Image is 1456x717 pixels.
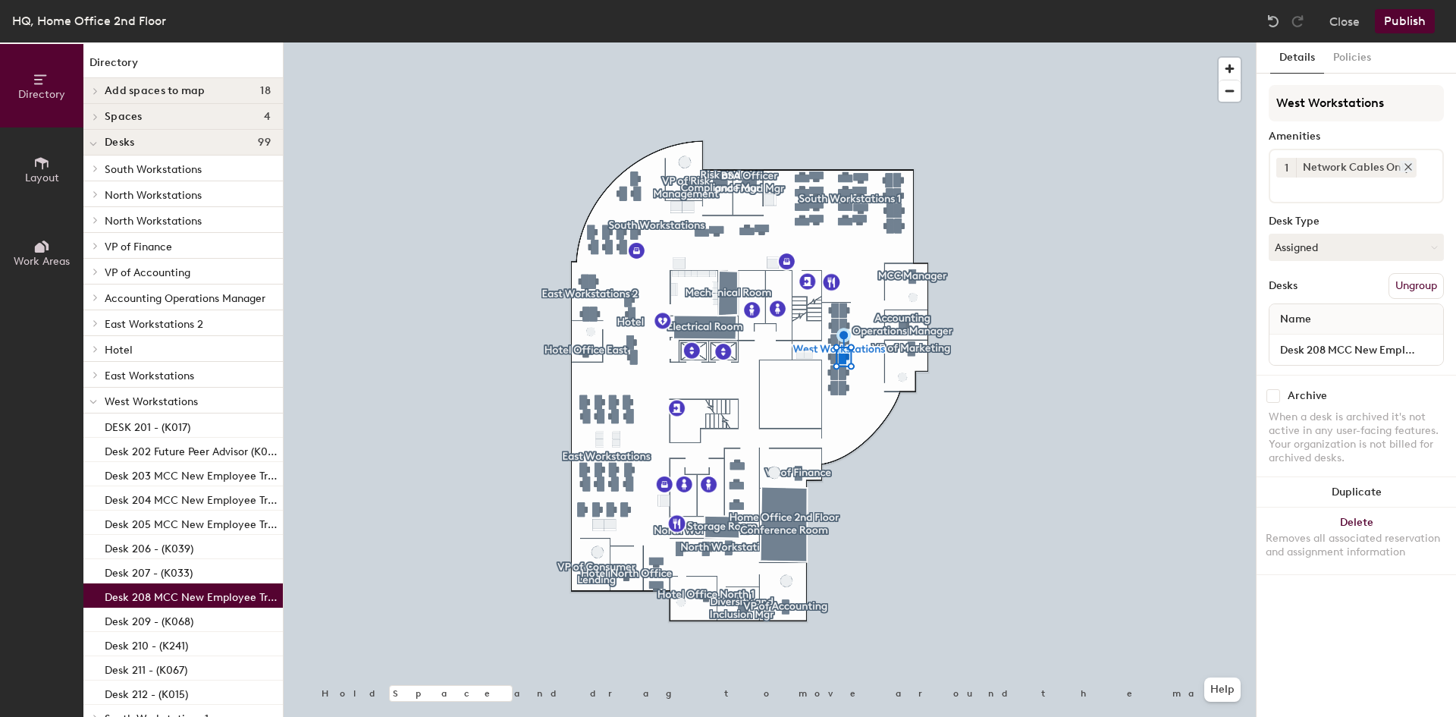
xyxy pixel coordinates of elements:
[1288,390,1327,402] div: Archive
[105,684,188,701] p: Desk 212 - (K015)
[1272,339,1440,360] input: Unnamed desk
[105,111,143,123] span: Spaces
[1266,14,1281,29] img: Undo
[1269,280,1298,292] div: Desks
[105,441,280,458] p: Desk 202 Future Peer Advisor (K075)
[83,55,283,78] h1: Directory
[1269,215,1444,228] div: Desk Type
[105,586,280,604] p: Desk 208 MCC New Employee Training - (K063)
[1272,306,1319,333] span: Name
[1269,234,1444,261] button: Assigned
[1290,14,1305,29] img: Redo
[105,241,172,253] span: VP of Finance
[105,163,202,176] span: South Workstations
[1375,9,1435,33] button: Publish
[105,344,133,357] span: Hotel
[1389,273,1444,299] button: Ungroup
[105,318,203,331] span: East Workstations 2
[1285,160,1288,176] span: 1
[1269,410,1444,465] div: When a desk is archived it's not active in any user-facing features. Your organization is not bil...
[1257,477,1456,508] button: Duplicate
[105,635,188,653] p: Desk 210 - (K241)
[105,489,280,507] p: Desk 204 MCC New Employee Training - (K031)
[105,395,198,408] span: West Workstations
[1257,508,1456,574] button: DeleteRemoves all associated reservation and assignment information
[105,514,280,531] p: Desk 205 MCC New Employee Training - (K038)
[105,611,193,628] p: Desk 209 - (K068)
[105,417,190,434] p: DESK 201 - (K017)
[12,11,166,30] div: HQ, Home Office 2nd Floor
[14,255,70,268] span: Work Areas
[105,370,194,382] span: East Workstations
[1276,158,1296,178] button: 1
[105,85,206,97] span: Add spaces to map
[1270,42,1324,74] button: Details
[105,189,202,202] span: North Workstations
[1329,9,1360,33] button: Close
[105,215,202,228] span: North Workstations
[105,562,193,580] p: Desk 207 - (K033)
[18,88,65,101] span: Directory
[1269,131,1444,143] div: Amenities
[1204,678,1241,702] button: Help
[105,292,265,305] span: Accounting Operations Manager
[105,465,280,483] p: Desk 203 MCC New Employee Training - (K190)
[1324,42,1380,74] button: Policies
[105,659,187,677] p: Desk 211 - (K067)
[105,137,134,149] span: Desks
[264,111,271,123] span: 4
[1296,158,1417,178] div: Network Cables Only
[258,137,271,149] span: 99
[260,85,271,97] span: 18
[105,266,190,279] span: VP of Accounting
[25,171,59,184] span: Layout
[105,538,193,555] p: Desk 206 - (K039)
[1266,532,1447,559] div: Removes all associated reservation and assignment information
